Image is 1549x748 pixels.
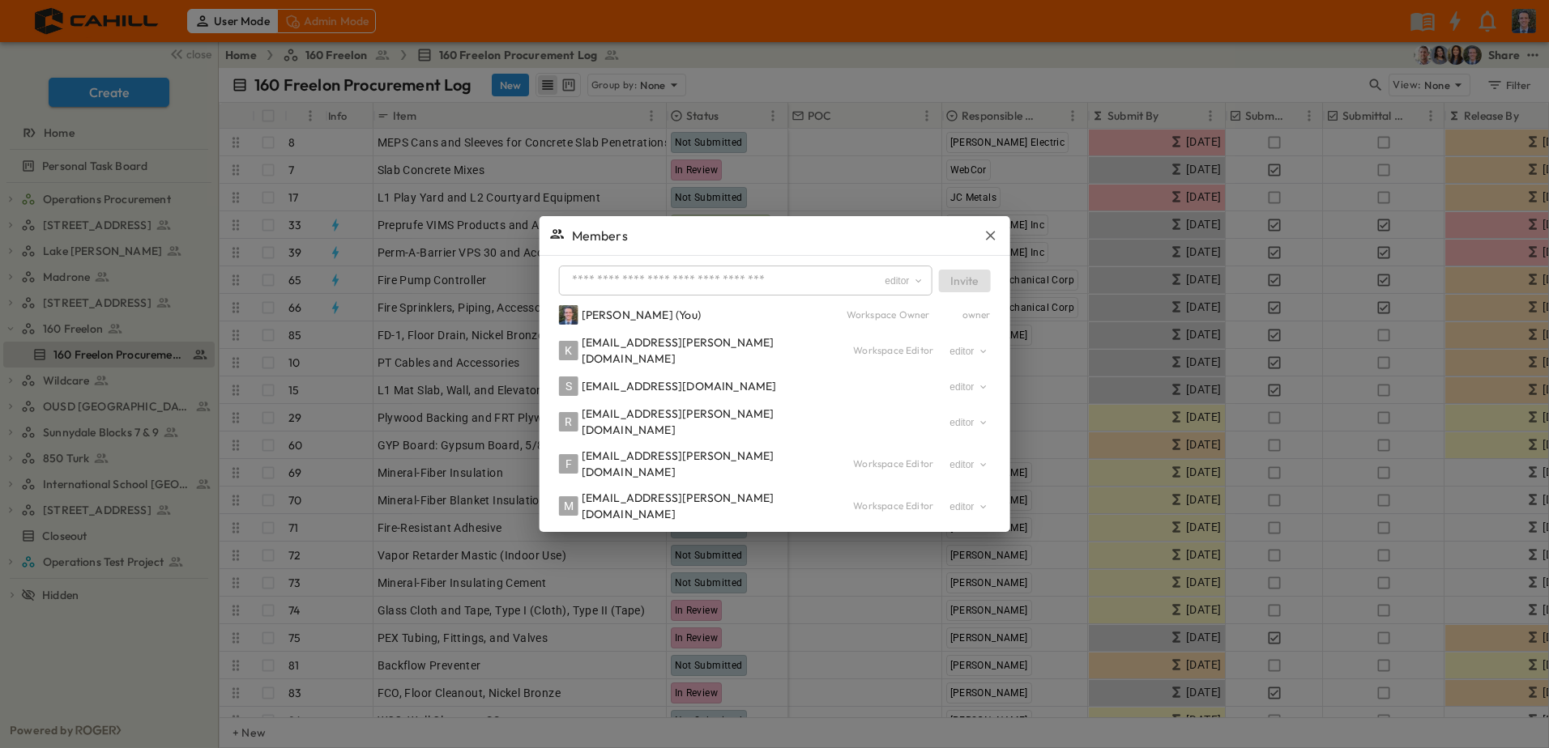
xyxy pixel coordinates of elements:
[559,341,578,360] div: K
[948,343,990,359] button: area-role
[853,455,948,473] div: Workspace Editor
[853,342,948,359] div: Workspace Editor
[572,226,628,245] span: Members
[582,448,854,480] div: [EMAIL_ADDRESS][PERSON_NAME][DOMAIN_NAME]
[847,308,962,321] div: Workspace Owner
[948,414,990,431] button: area-role
[885,274,924,287] div: editor
[559,412,578,431] div: R
[559,496,578,516] div: M
[559,376,578,396] div: S
[962,308,991,321] div: owner
[582,334,854,367] div: [EMAIL_ADDRESS][PERSON_NAME][DOMAIN_NAME]
[948,379,990,395] button: area-role
[949,380,988,393] div: editor
[948,499,990,515] button: area-role
[559,454,578,474] div: F
[949,458,988,471] div: editor
[582,490,854,522] div: [EMAIL_ADDRESS][PERSON_NAME][DOMAIN_NAME]
[582,378,777,394] div: [EMAIL_ADDRESS][DOMAIN_NAME]
[949,345,988,358] div: editor
[559,305,578,325] img: Profile Picture
[582,406,854,438] div: [EMAIL_ADDRESS][PERSON_NAME][DOMAIN_NAME]
[853,497,948,515] div: Workspace Editor
[883,273,925,289] button: area-role
[949,500,988,513] div: editor
[582,307,701,323] div: [PERSON_NAME] (You)
[948,457,990,473] button: area-role
[949,416,988,429] div: editor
